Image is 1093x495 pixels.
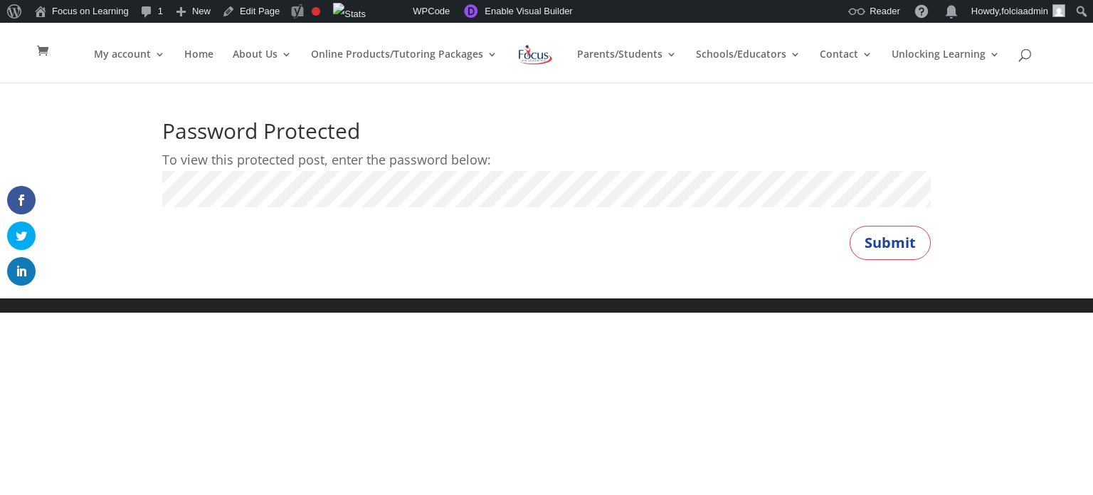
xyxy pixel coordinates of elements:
a: My account [94,49,165,83]
img: Views over 48 hours. Click for more Jetpack Stats. [333,3,366,26]
a: Home [184,49,213,83]
p: To view this protected post, enter the password below: [162,149,931,171]
a: Contact [820,49,872,83]
img: Focus on Learning [517,42,554,68]
a: Online Products/Tutoring Packages [311,49,497,83]
a: About Us [233,49,292,83]
a: Schools/Educators [696,49,801,83]
h1: Password Protected [162,120,931,149]
button: Submit [850,226,931,260]
span: folciaadmin [1001,6,1048,16]
div: Focus keyphrase not set [312,7,320,16]
a: Parents/Students [577,49,677,83]
a: Unlocking Learning [892,49,1000,83]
